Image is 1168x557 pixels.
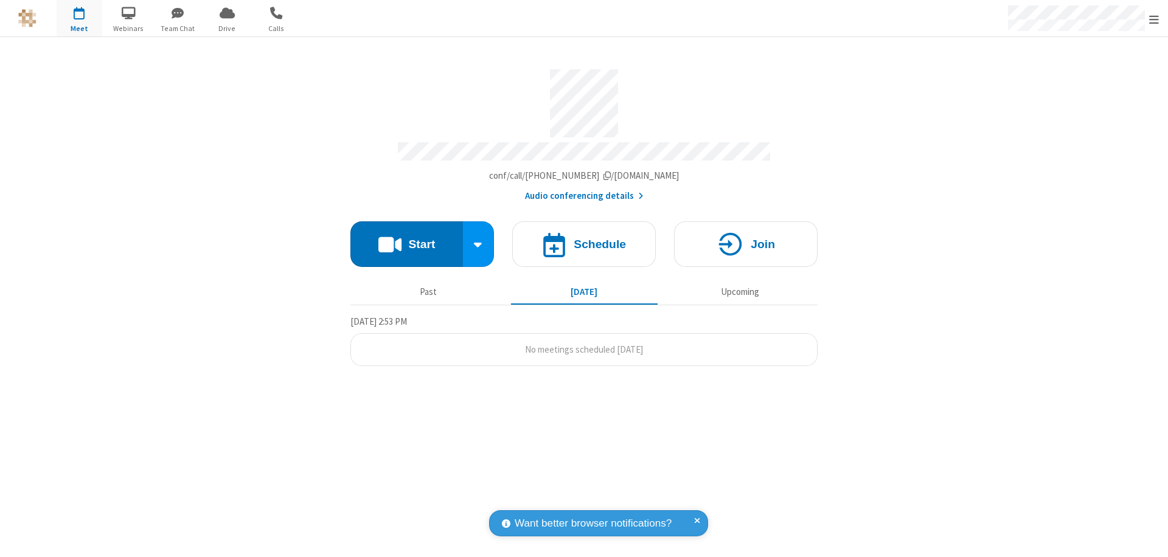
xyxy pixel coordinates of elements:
[463,221,495,267] div: Start conference options
[350,316,407,327] span: [DATE] 2:53 PM
[489,170,680,181] span: Copy my meeting room link
[106,23,151,34] span: Webinars
[574,238,626,250] h4: Schedule
[350,314,818,367] section: Today's Meetings
[512,221,656,267] button: Schedule
[408,238,435,250] h4: Start
[204,23,250,34] span: Drive
[674,221,818,267] button: Join
[350,60,818,203] section: Account details
[511,280,658,303] button: [DATE]
[155,23,201,34] span: Team Chat
[667,280,813,303] button: Upcoming
[525,189,644,203] button: Audio conferencing details
[355,280,502,303] button: Past
[751,238,775,250] h4: Join
[515,516,672,531] span: Want better browser notifications?
[525,344,643,355] span: No meetings scheduled [DATE]
[254,23,299,34] span: Calls
[18,9,36,27] img: QA Selenium DO NOT DELETE OR CHANGE
[350,221,463,267] button: Start
[489,169,680,183] button: Copy my meeting room linkCopy my meeting room link
[57,23,102,34] span: Meet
